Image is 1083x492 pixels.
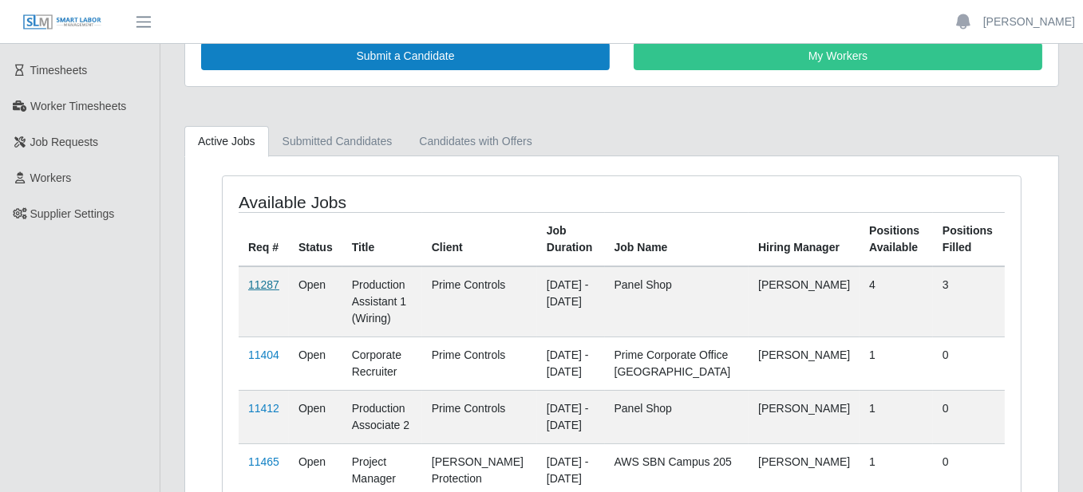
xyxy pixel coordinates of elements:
[201,42,610,70] a: Submit a Candidate
[933,212,1005,266] th: Positions Filled
[749,212,860,266] th: Hiring Manager
[30,171,72,184] span: Workers
[342,266,422,337] td: Production Assistant 1 (Wiring)
[289,212,342,266] th: Status
[860,212,933,266] th: Positions Available
[933,390,1005,443] td: 0
[342,390,422,443] td: Production Associate 2
[30,100,126,112] span: Worker Timesheets
[30,207,115,220] span: Supplier Settings
[342,337,422,390] td: Corporate Recruiter
[239,192,544,212] h4: Available Jobs
[184,126,269,157] a: Active Jobs
[860,266,933,337] td: 4
[422,266,537,337] td: Prime Controls
[537,337,605,390] td: [DATE] - [DATE]
[269,126,406,157] a: Submitted Candidates
[289,337,342,390] td: Open
[983,14,1075,30] a: [PERSON_NAME]
[749,390,860,443] td: [PERSON_NAME]
[537,266,605,337] td: [DATE] - [DATE]
[605,266,749,337] td: Panel Shop
[634,42,1042,70] a: My Workers
[239,212,289,266] th: Req #
[248,402,279,415] a: 11412
[933,266,1005,337] td: 3
[30,136,99,148] span: Job Requests
[248,278,279,291] a: 11287
[605,212,749,266] th: Job Name
[605,390,749,443] td: Panel Shop
[860,390,933,443] td: 1
[749,337,860,390] td: [PERSON_NAME]
[537,212,605,266] th: Job Duration
[289,390,342,443] td: Open
[422,337,537,390] td: Prime Controls
[422,390,537,443] td: Prime Controls
[405,126,545,157] a: Candidates with Offers
[860,337,933,390] td: 1
[605,337,749,390] td: Prime Corporate Office [GEOGRAPHIC_DATA]
[422,212,537,266] th: Client
[289,266,342,337] td: Open
[933,337,1005,390] td: 0
[248,455,279,468] a: 11465
[30,64,88,77] span: Timesheets
[22,14,102,31] img: SLM Logo
[342,212,422,266] th: Title
[248,348,279,361] a: 11404
[749,266,860,337] td: [PERSON_NAME]
[537,390,605,443] td: [DATE] - [DATE]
